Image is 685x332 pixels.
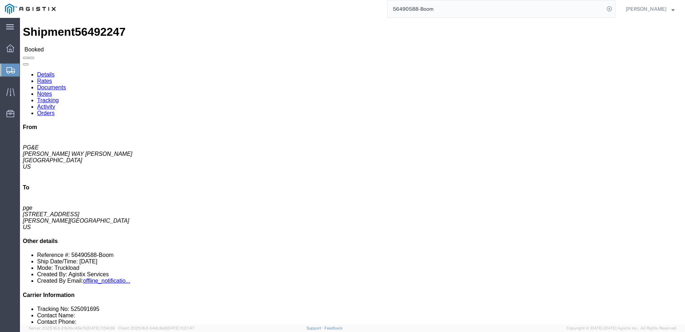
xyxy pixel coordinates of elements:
button: [PERSON_NAME] [625,5,675,13]
iframe: FS Legacy Container [20,18,685,324]
span: [DATE] 11:37:47 [167,326,194,330]
a: Support [306,326,324,330]
img: logo [5,4,56,14]
span: Joe Torres [626,5,666,13]
input: Search for shipment number, reference number [387,0,604,18]
a: Feedback [324,326,342,330]
span: Copyright © [DATE]-[DATE] Agistix Inc., All Rights Reserved [567,325,676,331]
span: [DATE] 11:54:36 [87,326,115,330]
span: Server: 2025.16.0-21b0bc45e7b [29,326,115,330]
span: Client: 2025.16.0-b4dc8a9 [118,326,194,330]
